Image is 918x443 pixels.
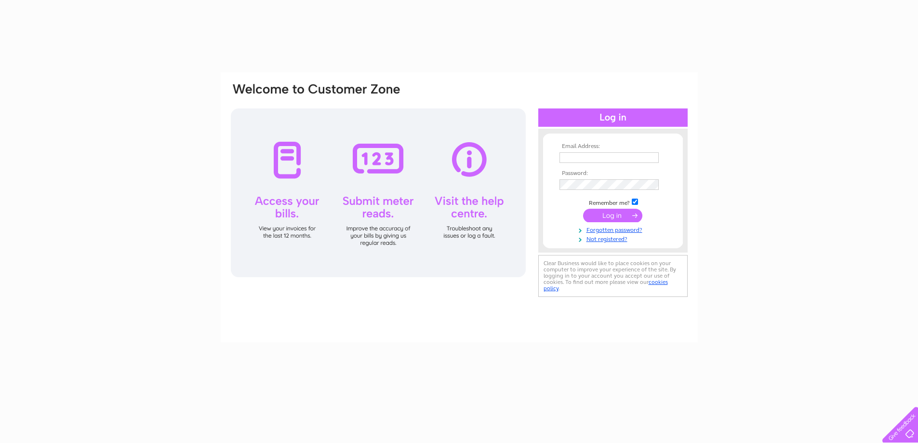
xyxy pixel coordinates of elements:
[544,279,668,292] a: cookies policy
[583,209,642,222] input: Submit
[557,143,669,150] th: Email Address:
[559,225,669,234] a: Forgotten password?
[557,197,669,207] td: Remember me?
[559,234,669,243] a: Not registered?
[557,170,669,177] th: Password:
[538,255,688,297] div: Clear Business would like to place cookies on your computer to improve your experience of the sit...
